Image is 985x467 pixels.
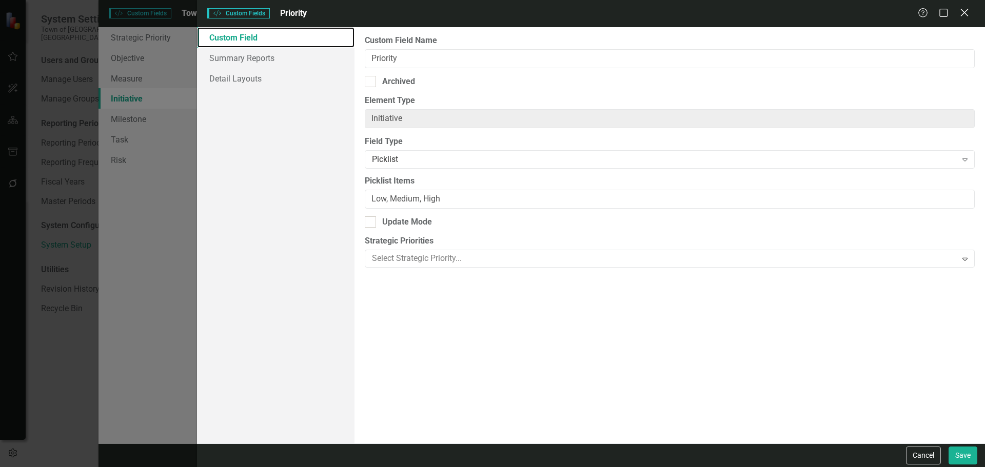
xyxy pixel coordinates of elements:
a: Summary Reports [197,48,354,68]
div: Archived [382,76,415,88]
label: Picklist Items [365,175,975,187]
input: Picklist Items [365,190,975,209]
span: Priority [280,8,307,18]
label: Custom Field Name [365,35,975,47]
button: Save [949,446,977,464]
div: Picklist [372,154,956,166]
label: Field Type [365,136,975,148]
a: Detail Layouts [197,68,354,89]
div: Update Mode [382,216,432,228]
span: Custom Fields [207,8,270,18]
label: Strategic Priorities [365,235,975,247]
input: Custom Field Name [365,49,975,68]
a: Custom Field [197,27,354,48]
button: Cancel [906,446,941,464]
label: Element Type [365,95,975,107]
